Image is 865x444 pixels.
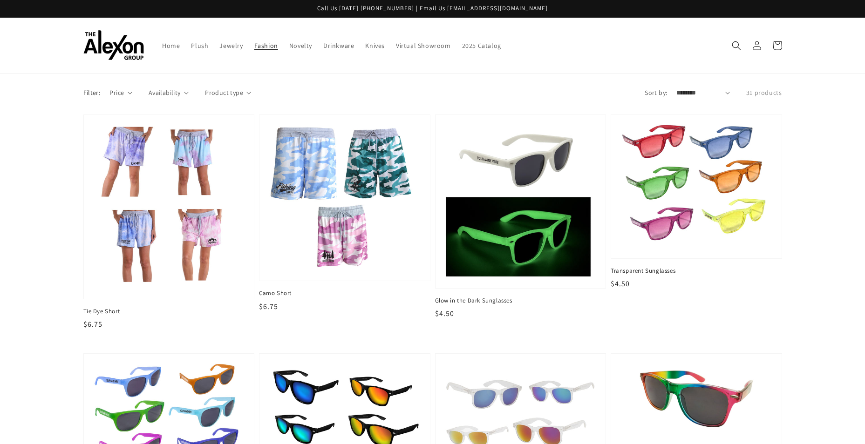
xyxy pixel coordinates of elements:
[323,41,354,50] span: Drinkware
[611,114,782,289] a: Transparent Sunglasses Transparent Sunglasses $4.50
[462,41,501,50] span: 2025 Catalog
[205,88,251,98] summary: Product type
[360,36,390,55] a: Knives
[645,88,667,98] label: Sort by:
[435,309,454,318] span: $4.50
[620,363,772,434] img: Tie Dye Sunglasses
[435,296,606,305] span: Glow in the Dark Sunglasses
[149,88,181,98] span: Availability
[93,124,245,289] img: Tie Dye Short
[259,289,430,297] span: Camo Short
[746,88,782,98] p: 31 products
[620,124,772,249] img: Transparent Sunglasses
[219,41,243,50] span: Jewelry
[318,36,360,55] a: Drinkware
[289,41,312,50] span: Novelty
[162,41,180,50] span: Home
[435,114,606,319] a: Glow in the Dark Sunglasses Glow in the Dark Sunglasses $4.50
[83,307,255,316] span: Tie Dye Short
[157,36,185,55] a: Home
[726,35,747,56] summary: Search
[269,124,421,271] img: Camo Short
[205,88,243,98] span: Product type
[149,88,189,98] summary: Availability
[611,267,782,275] span: Transparent Sunglasses
[284,36,318,55] a: Novelty
[83,88,101,98] p: Filter:
[456,36,507,55] a: 2025 Catalog
[365,41,385,50] span: Knives
[109,88,124,98] span: Price
[249,36,284,55] a: Fashion
[83,319,102,329] span: $6.75
[185,36,214,55] a: Plush
[109,88,132,98] summary: Price
[83,114,255,330] a: Tie Dye Short Tie Dye Short $6.75
[254,41,278,50] span: Fashion
[445,124,597,279] img: Glow in the Dark Sunglasses
[259,302,278,311] span: $6.75
[390,36,456,55] a: Virtual Showroom
[396,41,451,50] span: Virtual Showroom
[191,41,208,50] span: Plush
[259,114,430,312] a: Camo Short Camo Short $6.75
[611,279,630,289] span: $4.50
[83,30,144,61] img: The Alexon Group
[214,36,248,55] a: Jewelry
